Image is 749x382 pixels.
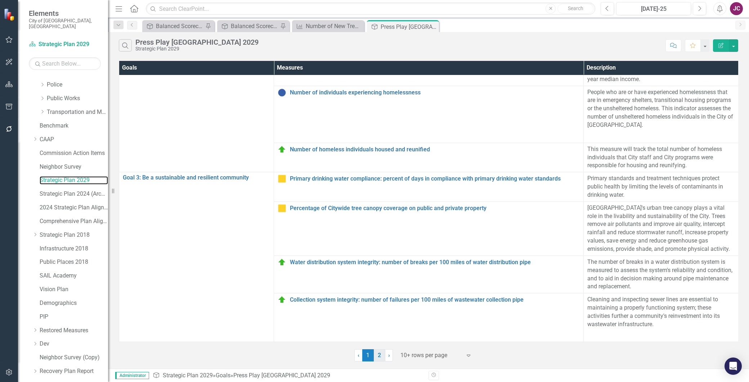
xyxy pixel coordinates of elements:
[153,372,423,380] div: » »
[730,2,743,15] button: JC
[29,57,101,70] input: Search Below...
[40,313,108,321] a: PIP
[584,172,739,202] td: Double-Click to Edit
[144,22,203,31] a: Balanced Scorecard
[219,22,278,31] a: Balanced Scorecard
[584,201,739,256] td: Double-Click to Edit
[381,22,437,31] div: Press Play [GEOGRAPHIC_DATA] 2029
[40,163,108,171] a: Neighbor Survey
[216,372,230,379] a: Goals
[587,296,735,330] p: Cleaning and inspecting sewer lines are essential to maintaining a properly functioning system; t...
[40,122,108,130] a: Benchmark
[40,340,108,348] a: Dev
[40,258,108,266] a: Public Places 2018
[290,146,580,153] a: Number of homeless individuals housed and reunified
[587,204,735,253] p: [GEOGRAPHIC_DATA]'s urban tree canopy plays a vital role in the livability and sustainability of ...
[278,258,286,267] img: Proceeding as Planned
[616,2,691,15] button: [DATE]-25
[135,38,259,46] div: Press Play [GEOGRAPHIC_DATA] 2029
[29,18,101,30] small: City of [GEOGRAPHIC_DATA], [GEOGRAPHIC_DATA]
[278,88,286,97] img: Information Unavailable
[358,352,359,359] span: ‹
[274,201,584,256] td: Double-Click to Edit Right Click for Context Menu
[119,172,274,342] td: Double-Click to Edit Right Click for Context Menu
[135,46,259,52] div: Strategic Plan 2029
[306,22,362,31] div: Number of New Trees Planted in Public Places and Provided to Residents
[619,5,689,13] div: [DATE]-25
[278,296,286,304] img: Proceeding as Planned
[40,136,108,144] a: CAAP
[278,204,286,213] img: Monitoring Progress
[40,190,108,198] a: Strategic Plan 2024 (Archive)
[584,86,739,143] td: Double-Click to Edit
[115,372,149,379] span: Administrator
[587,174,735,199] p: Primary standards and treatment techniques protect public health by limiting the levels of contam...
[40,367,108,376] a: Recovery Plan Report
[40,272,108,280] a: SAIL Academy
[146,3,595,15] input: Search ClearPoint...
[47,81,108,89] a: Police
[40,285,108,294] a: Vision Plan
[29,9,101,18] span: Elements
[40,231,108,239] a: Strategic Plan 2018
[40,149,108,157] a: Commission Action Items
[274,86,584,143] td: Double-Click to Edit Right Click for Context Menu
[294,22,362,31] a: Number of New Trees Planted in Public Places and Provided to Residents
[47,94,108,103] a: Public Works
[568,5,583,11] span: Search
[274,256,584,293] td: Double-Click to Edit Right Click for Context Menu
[278,145,286,154] img: Proceeding as Planned
[584,256,739,293] td: Double-Click to Edit
[274,172,584,202] td: Double-Click to Edit Right Click for Context Menu
[233,372,330,379] div: Press Play [GEOGRAPHIC_DATA] 2029
[40,176,108,185] a: Strategic Plan 2029
[123,174,270,181] a: Goal 3: Be a sustainable and resilient community
[40,204,108,212] a: 2024 Strategic Plan Alignment
[4,8,16,21] img: ClearPoint Strategy
[40,299,108,307] a: Demographics
[587,258,735,291] p: The number of breaks in a water distribution system is measured to assess the system's reliabilit...
[156,22,203,31] div: Balanced Scorecard
[557,4,593,14] button: Search
[290,259,580,266] a: Water distribution system integrity: number of breaks per 100 miles of water distribution pipe
[40,354,108,362] a: Neighbor Survey (Copy)
[290,297,580,303] a: Collection system integrity: number of failures per 100 miles of wastewater collection pipe
[163,372,213,379] a: Strategic Plan 2029
[584,293,739,342] td: Double-Click to Edit
[290,89,580,96] a: Number of individuals experiencing homelessness
[374,349,385,361] a: 2
[40,245,108,253] a: Infrastructure 2018
[584,143,739,172] td: Double-Click to Edit
[290,205,580,212] a: Percentage of Citywide tree canopy coverage on public and private property
[274,293,584,342] td: Double-Click to Edit Right Click for Context Menu
[231,22,278,31] div: Balanced Scorecard
[40,217,108,226] a: Comprehensive Plan Alignment
[278,174,286,183] img: Monitoring Progress
[290,176,580,182] a: Primary drinking water compliance: percent of days in compliance with primary drinking water stan...
[274,143,584,172] td: Double-Click to Edit Right Click for Context Menu
[362,349,374,361] span: 1
[587,145,735,170] p: This measure will track the total number of homeless individuals that City staff and City program...
[725,357,742,375] div: Open Intercom Messenger
[587,89,733,128] span: People who are or have experienced homelessness that are in emergency shelters, transitional hous...
[47,108,108,116] a: Transportation and Mobility
[388,352,390,359] span: ›
[29,40,101,49] a: Strategic Plan 2029
[40,327,108,335] a: Restored Measures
